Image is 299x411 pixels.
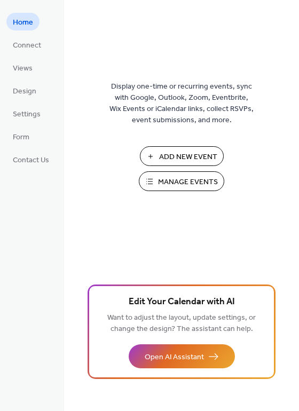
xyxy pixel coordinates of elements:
button: Add New Event [140,146,224,166]
span: Settings [13,109,41,120]
span: Form [13,132,29,143]
span: Want to adjust the layout, update settings, or change the design? The assistant can help. [107,311,256,336]
a: Design [6,82,43,99]
a: Contact Us [6,151,56,168]
span: Add New Event [159,152,217,163]
span: Manage Events [158,177,218,188]
a: Home [6,13,40,30]
span: Display one-time or recurring events, sync with Google, Outlook, Zoom, Eventbrite, Wix Events or ... [109,81,254,126]
span: Home [13,17,33,28]
span: Connect [13,40,41,51]
button: Open AI Assistant [129,344,235,368]
span: Open AI Assistant [145,352,204,363]
a: Views [6,59,39,76]
span: Views [13,63,33,74]
button: Manage Events [139,171,224,191]
span: Design [13,86,36,97]
a: Form [6,128,36,145]
span: Contact Us [13,155,49,166]
span: Edit Your Calendar with AI [129,295,235,310]
a: Settings [6,105,47,122]
a: Connect [6,36,48,53]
